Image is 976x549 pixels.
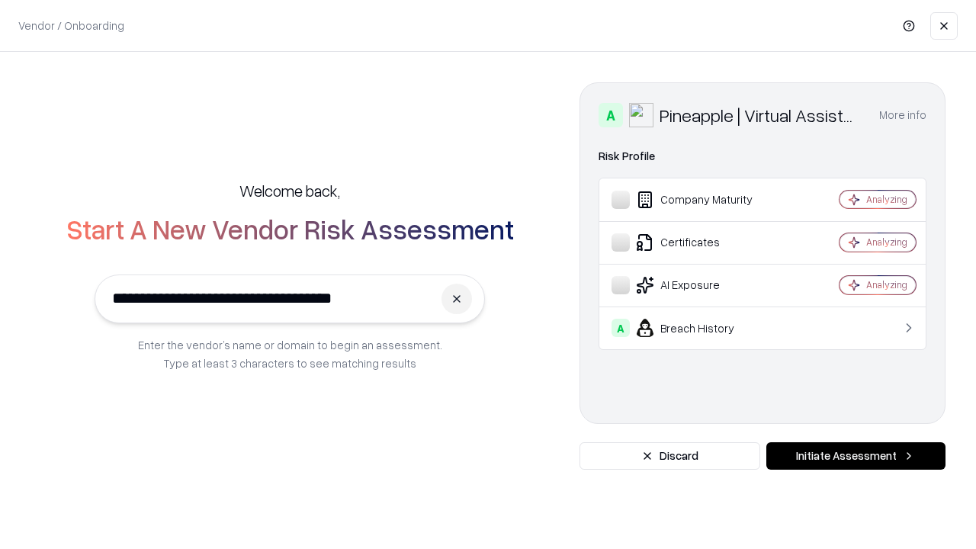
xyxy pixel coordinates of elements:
p: Vendor / Onboarding [18,18,124,34]
button: Discard [579,442,760,470]
h2: Start A New Vendor Risk Assessment [66,213,514,244]
button: Initiate Assessment [766,442,945,470]
h5: Welcome back, [239,180,340,201]
div: Pineapple | Virtual Assistant Agency [660,103,861,127]
div: Analyzing [866,236,907,249]
div: Company Maturity [612,191,794,209]
p: Enter the vendor’s name or domain to begin an assessment. Type at least 3 characters to see match... [138,335,442,372]
div: A [599,103,623,127]
div: Certificates [612,233,794,252]
img: Pineapple | Virtual Assistant Agency [629,103,653,127]
div: Breach History [612,319,794,337]
div: Analyzing [866,278,907,291]
button: More info [879,101,926,129]
div: AI Exposure [612,276,794,294]
div: Analyzing [866,193,907,206]
div: A [612,319,630,337]
div: Risk Profile [599,147,926,165]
